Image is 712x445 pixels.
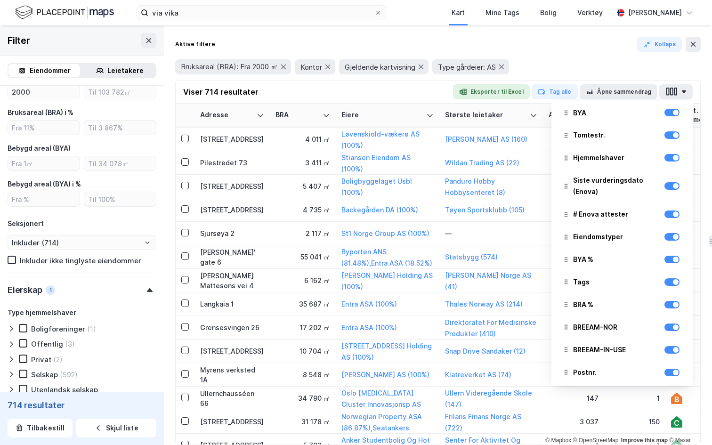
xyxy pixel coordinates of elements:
div: 41 [549,158,599,168]
button: Open [144,239,151,246]
div: [PERSON_NAME] Mattesons vei 4 [200,271,264,291]
div: [STREET_ADDRESS] [200,134,264,144]
div: BRA % [559,294,685,315]
div: Privat [31,355,51,364]
div: 1 667 [549,252,599,262]
button: Tag alle [532,84,578,99]
div: Bebygd areal (BYA) [8,143,71,154]
div: [PERSON_NAME] [628,7,682,18]
div: Inkluder ikke tinglyste eiendommer [20,256,141,265]
div: 156 [549,205,599,215]
div: Eiere [341,111,422,120]
input: Fra % [8,192,80,206]
div: 34 790 ㎡ [275,393,330,403]
div: 8 548 ㎡ [275,370,330,380]
div: [STREET_ADDRESS] [200,181,264,191]
img: logo.f888ab2527a4732fd821a326f86c7f29.svg [15,4,114,21]
div: 55 041 ㎡ [275,252,330,262]
div: Aktive filtere [175,40,215,48]
div: BYA % [573,254,593,265]
div: Verktøy [577,7,603,18]
div: Adresse [200,111,253,120]
div: BRA [275,111,319,120]
div: Postnr. [573,367,597,378]
div: Boligforeninger [31,324,85,333]
div: 3 411 ㎡ [275,158,330,168]
div: Kart [452,7,465,18]
input: Søk på adresse, matrikkel, gårdeiere, leietakere eller personer [148,6,374,20]
input: Til 34 078㎡ [84,156,156,170]
div: Viser 714 resultater [183,86,259,97]
div: 147 [549,393,599,403]
div: 35 687 ㎡ [275,299,330,309]
div: Mine Tags [485,7,519,18]
div: Filter [8,33,30,48]
div: BYA [559,103,685,123]
div: BYA [573,107,586,119]
div: Langkaia 1 [200,299,264,309]
div: BRA % [573,299,593,310]
div: Pilestredet 73 [200,158,264,168]
div: (1) [87,324,96,333]
div: 10 [549,181,599,191]
input: Fra 1㎡ [8,156,80,170]
input: Til 3 867% [84,121,156,135]
button: Åpne sammendrag [580,84,658,99]
div: 31 178 ㎡ [275,417,330,427]
button: Eksporter til Excel [453,84,530,99]
div: 2 117 ㎡ [275,228,330,238]
div: BREEAM-IN-USE [559,340,685,360]
div: (2) [53,355,63,364]
span: Bruksareal (BRA): Fra 2000 ㎡ [181,62,278,72]
div: # Enova attester [573,209,628,220]
div: Hjemmelshaver [573,152,624,163]
a: Improve this map [621,437,668,444]
div: Bolig [540,7,557,18]
div: — [445,228,537,238]
div: 1 [610,393,660,403]
div: 17 202 ㎡ [275,323,330,332]
div: BREEAM-IN-USE [573,344,626,356]
div: 5 407 ㎡ [275,181,330,191]
div: BREEAM-NOR [573,322,617,333]
div: Siste vurderingsdato (Enova) [559,170,685,202]
div: Bebygd areal (BYA) i % [8,178,81,190]
input: ClearOpen [8,235,156,250]
iframe: Chat Widget [665,400,712,445]
div: Siste vurderingsdato (Enova) [573,175,664,197]
div: Eierskap [8,284,42,296]
input: Til 103 782㎡ [84,85,156,99]
button: Skjul liste [76,419,156,437]
div: 307 [549,134,599,144]
div: Postnr. [559,362,685,383]
div: 4 735 ㎡ [275,205,330,215]
span: Gjeldende kartvisning [345,63,415,72]
div: 714 resultater [8,400,156,411]
div: Tags [559,272,685,292]
button: Tilbakestill [8,419,73,437]
div: Eiendomstyper [573,231,623,243]
span: Type gårdeier: AS [438,63,496,72]
div: Selskap [31,370,58,379]
div: Tags [573,276,590,288]
input: Fra 11% [8,121,80,135]
div: (592) [60,370,78,379]
div: BREEAM-NOR [559,317,685,338]
button: Kollaps [637,37,682,52]
div: Grensesvingen 26 [200,323,264,332]
div: Bydel [559,385,685,405]
div: 81 [549,275,599,285]
div: 4 011 ㎡ [275,134,330,144]
div: [STREET_ADDRESS] [200,205,264,215]
div: Hjemmelshaver [559,147,685,168]
div: Eiendommer [30,65,71,76]
div: 20 [549,346,599,356]
div: 658 [549,323,599,332]
div: Leietakere [107,65,144,76]
div: [STREET_ADDRESS] [200,417,264,427]
div: Seksjonert [8,218,44,229]
div: BYA % [559,249,685,270]
div: [STREET_ADDRESS] [200,346,264,356]
input: Fra ㎡ [8,85,80,99]
div: Kontrollprogram for chat [665,400,712,445]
